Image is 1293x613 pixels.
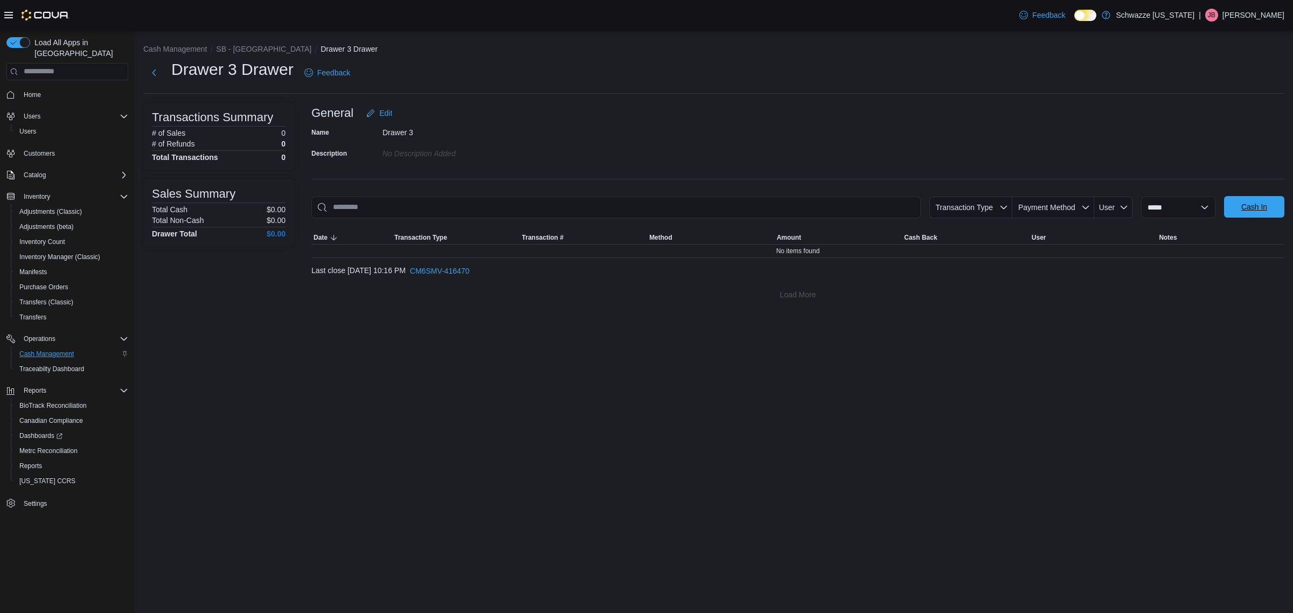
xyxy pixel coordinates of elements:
a: Dashboards [11,428,133,443]
span: Dashboards [15,429,128,442]
p: [PERSON_NAME] [1222,9,1284,22]
button: Settings [2,495,133,511]
button: Reports [19,384,51,397]
span: Cash Management [15,347,128,360]
a: Reports [15,459,46,472]
a: BioTrack Reconciliation [15,399,91,412]
a: Users [15,125,40,138]
button: Next [143,62,165,83]
button: Date [311,231,392,244]
span: Manifests [15,266,128,278]
a: Feedback [1015,4,1069,26]
a: Adjustments (beta) [15,220,78,233]
button: User [1094,197,1132,218]
button: Catalog [2,168,133,183]
button: Transfers (Classic) [11,295,133,310]
span: Canadian Compliance [15,414,128,427]
button: Amount [775,231,902,244]
p: $0.00 [267,216,286,225]
h6: Total Non-Cash [152,216,204,225]
span: Metrc Reconciliation [19,447,78,455]
span: Inventory [24,192,50,201]
p: | [1199,9,1201,22]
input: Dark Mode [1074,10,1097,21]
button: Users [11,124,133,139]
span: Reports [19,384,128,397]
button: Payment Method [1012,197,1094,218]
button: Cash Management [143,45,207,53]
button: Manifests [11,264,133,280]
button: Method [647,231,775,244]
button: Purchase Orders [11,280,133,295]
span: Reports [15,459,128,472]
h4: 0 [281,153,286,162]
a: Traceabilty Dashboard [15,363,88,375]
span: Transaction Type [394,233,447,242]
button: Reports [2,383,133,398]
label: Name [311,128,329,137]
p: $0.00 [267,205,286,214]
h1: Drawer 3 Drawer [171,59,294,80]
span: Adjustments (Classic) [19,207,82,216]
span: Reports [24,386,46,395]
button: Adjustments (beta) [11,219,133,234]
span: User [1032,233,1046,242]
span: Notes [1159,233,1177,242]
span: CM6SMV-416470 [410,266,470,276]
span: JB [1208,9,1215,22]
div: Jake Burgess [1205,9,1218,22]
span: Users [15,125,128,138]
h6: Total Cash [152,205,187,214]
span: Metrc Reconciliation [15,444,128,457]
span: Customers [19,147,128,160]
h6: # of Refunds [152,140,194,148]
button: Operations [2,331,133,346]
a: Inventory Manager (Classic) [15,250,105,263]
span: Catalog [19,169,128,182]
div: No Description added [383,145,527,158]
button: Traceabilty Dashboard [11,361,133,377]
button: Operations [19,332,60,345]
span: Edit [379,108,392,119]
button: Users [19,110,45,123]
span: Cash Back [904,233,937,242]
a: Feedback [300,62,354,83]
a: Transfers (Classic) [15,296,78,309]
a: Cash Management [15,347,78,360]
button: Home [2,87,133,102]
nav: An example of EuiBreadcrumbs [143,44,1284,57]
a: Canadian Compliance [15,414,87,427]
button: Cash Management [11,346,133,361]
span: Operations [24,335,55,343]
span: Customers [24,149,55,158]
span: Users [19,110,128,123]
button: Transaction Type [392,231,520,244]
span: Traceabilty Dashboard [19,365,84,373]
button: Load More [311,284,1284,305]
span: BioTrack Reconciliation [19,401,87,410]
div: Last close [DATE] 10:16 PM [311,260,1284,282]
button: Catalog [19,169,50,182]
button: Transfers [11,310,133,325]
button: Cash Back [902,231,1030,244]
span: Traceabilty Dashboard [15,363,128,375]
span: Inventory Count [15,235,128,248]
span: Transfers (Classic) [19,298,73,307]
button: Transaction Type [929,197,1012,218]
span: Amount [777,233,801,242]
span: Operations [19,332,128,345]
span: Settings [24,499,47,508]
button: Customers [2,145,133,161]
span: Cash In [1241,201,1267,212]
button: BioTrack Reconciliation [11,398,133,413]
span: Inventory [19,190,128,203]
h4: Total Transactions [152,153,218,162]
span: Purchase Orders [15,281,128,294]
nav: Complex example [6,82,128,539]
span: Catalog [24,171,46,179]
button: Cash In [1224,196,1284,218]
h4: Drawer Total [152,229,197,238]
span: Load More [780,289,816,300]
label: Description [311,149,347,158]
a: Dashboards [15,429,67,442]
